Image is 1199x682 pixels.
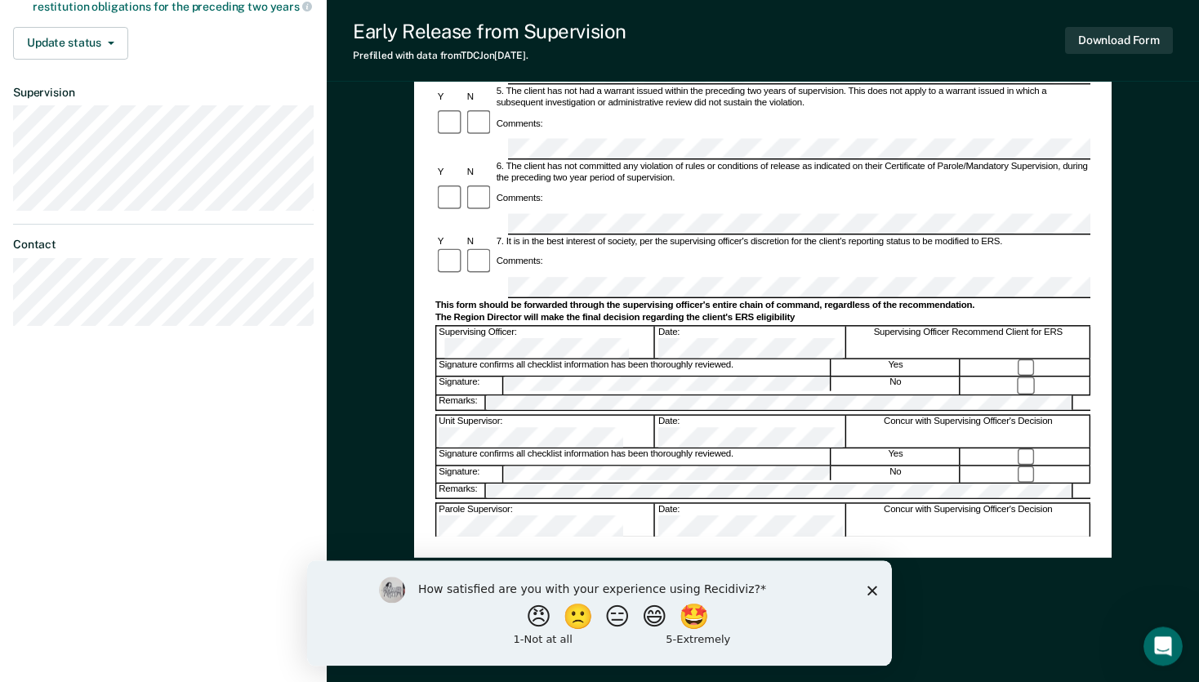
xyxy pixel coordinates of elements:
[307,560,892,666] iframe: Survey by Kim from Recidiviz
[494,161,1090,185] div: 6. The client has not committed any violation of rules or conditions of release as indicated on t...
[494,236,1090,247] div: 7. It is in the best interest of society, per the supervising officer's discretion for the client...
[494,193,545,204] div: Comments:
[847,415,1090,447] div: Concur with Supervising Officer's Decision
[436,484,486,498] div: Remarks:
[831,448,961,466] div: Yes
[436,448,831,466] div: Signature confirms all checklist information has been thoroughly reviewed.
[831,377,961,394] div: No
[13,86,314,100] dt: Supervision
[1143,626,1183,666] iframe: Intercom live chat
[847,504,1090,536] div: Concur with Supervising Officer's Decision
[847,326,1090,358] div: Supervising Officer Recommend Client for ERS
[465,92,494,104] div: N
[435,167,465,178] div: Y
[436,377,503,394] div: Signature:
[353,20,626,43] div: Early Release from Supervision
[1065,27,1173,54] button: Download Form
[465,167,494,178] div: N
[494,118,545,130] div: Comments:
[831,466,961,484] div: No
[494,256,545,268] div: Comments:
[435,236,465,247] div: Y
[436,466,503,484] div: Signature:
[436,326,654,358] div: Supervising Officer:
[656,326,845,358] div: Date:
[13,238,314,252] dt: Contact
[435,92,465,104] div: Y
[435,312,1090,323] div: The Region Director will make the final decision regarding the client's ERS eligibility
[465,236,494,247] div: N
[656,415,845,447] div: Date:
[831,359,961,377] div: Yes
[435,299,1090,310] div: This form should be forwarded through the supervising officer's entire chain of command, regardle...
[436,504,654,536] div: Parole Supervisor:
[656,504,845,536] div: Date:
[436,359,831,377] div: Signature confirms all checklist information has been thoroughly reviewed.
[436,395,486,409] div: Remarks:
[13,27,128,60] button: Update status
[353,50,626,61] div: Prefilled with data from TDCJ on [DATE] .
[494,86,1090,109] div: 5. The client has not had a warrant issued within the preceding two years of supervision. This do...
[436,415,654,447] div: Unit Supervisor:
